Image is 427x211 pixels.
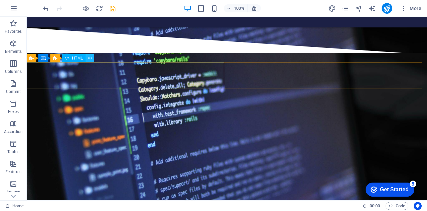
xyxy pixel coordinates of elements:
p: Accordion [4,129,23,134]
i: On resize automatically adjust zoom level to fit chosen device. [251,5,257,11]
i: Reload page [95,5,103,12]
button: Usercentrics [414,202,422,210]
i: Pages (Ctrl+Alt+S) [342,5,349,12]
p: Favorites [5,29,22,34]
i: Navigator [355,5,363,12]
p: Images [7,189,20,195]
button: 100% [224,4,248,12]
p: Features [5,169,21,175]
button: text_generator [368,4,376,12]
div: 5 [49,1,56,8]
i: AI Writer [368,5,376,12]
button: design [328,4,336,12]
button: save [108,4,116,12]
p: Elements [5,49,22,54]
i: Publish [383,5,391,12]
span: 00 00 [370,202,380,210]
i: Save (Ctrl+S) [109,5,116,12]
p: Tables [7,149,19,154]
button: Code [386,202,408,210]
i: Design (Ctrl+Alt+Y) [328,5,336,12]
p: Columns [5,69,22,74]
p: Content [6,89,21,94]
a: Click to cancel selection. Double-click to open Pages [5,202,24,210]
h6: Session time [363,202,380,210]
button: pages [342,4,350,12]
span: Code [389,202,405,210]
span: : [374,203,375,208]
div: Get Started 5 items remaining, 0% complete [5,3,54,17]
p: Boxes [8,109,19,114]
button: navigator [355,4,363,12]
i: Undo: Delete elements (Ctrl+Z) [42,5,50,12]
button: publish [382,3,392,14]
div: Get Started [20,7,48,13]
h6: 100% [234,4,245,12]
span: HTML [72,56,83,60]
button: undo [42,4,50,12]
button: reload [95,4,103,12]
button: Click here to leave preview mode and continue editing [82,4,90,12]
button: More [398,3,424,14]
span: More [400,5,421,12]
